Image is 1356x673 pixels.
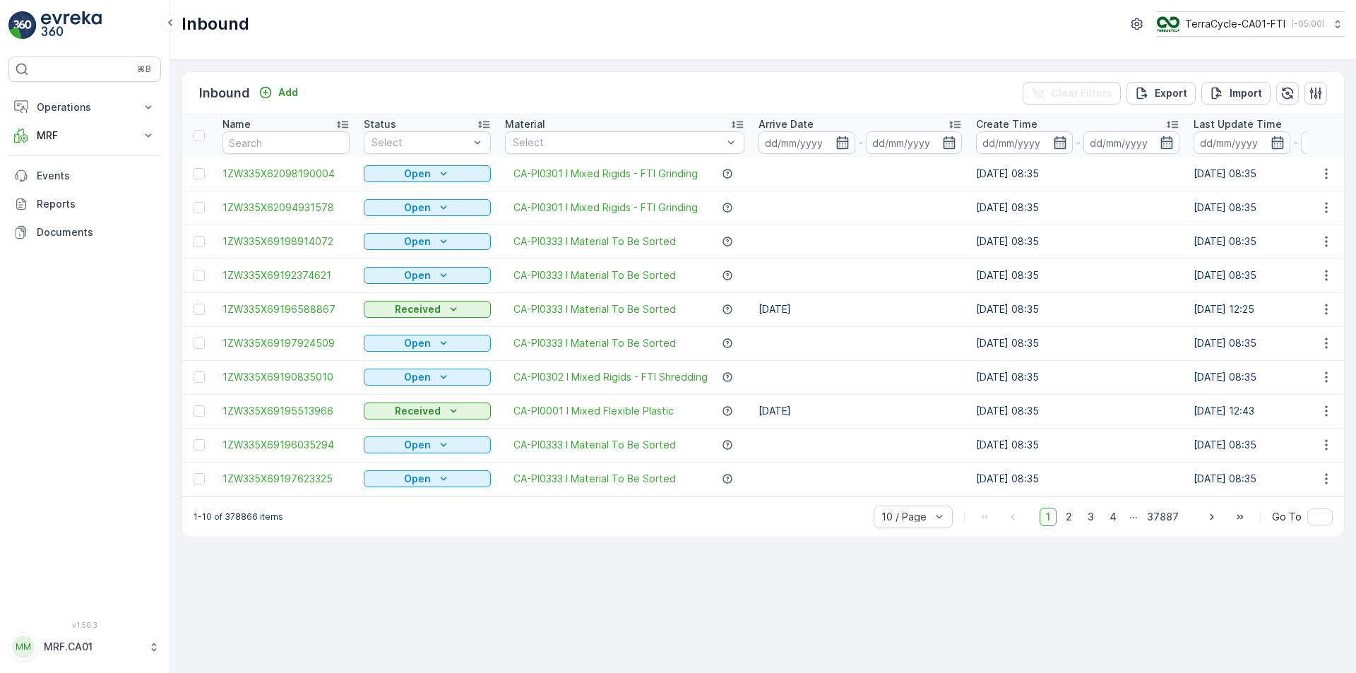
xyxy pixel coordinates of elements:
p: Create Time [976,117,1037,131]
button: Open [364,267,491,284]
a: 1ZW335X69198914072 [222,234,350,249]
div: Toggle Row Selected [194,202,205,213]
p: Inbound [182,13,249,35]
p: Received [395,404,441,418]
span: Go To [1272,510,1302,524]
td: [DATE] [751,292,969,326]
a: CA-PI0001 I Mixed Flexible Plastic [513,404,674,418]
p: Clear Filters [1051,86,1112,100]
a: Documents [8,218,161,246]
p: Material [505,117,545,131]
button: Import [1201,82,1271,105]
td: [DATE] [751,394,969,428]
span: 37887 [1141,508,1185,526]
a: 1ZW335X69190835010 [222,370,350,384]
span: 1ZW335X69195513966 [222,404,350,418]
button: TerraCycle-CA01-FTI(-05:00) [1157,11,1345,37]
div: Toggle Row Selected [194,405,205,417]
a: CA-PI0301 I Mixed Rigids - FTI Grinding [513,167,698,181]
button: Open [364,470,491,487]
p: Documents [37,225,155,239]
img: logo [8,11,37,40]
span: CA-PI0333 I Material To Be Sorted [513,336,676,350]
a: CA-PI0333 I Material To Be Sorted [513,438,676,452]
td: [DATE] 08:35 [969,258,1186,292]
span: 2 [1059,508,1078,526]
p: Inbound [199,83,250,103]
button: Received [364,403,491,419]
button: Open [364,335,491,352]
button: Open [364,436,491,453]
p: Open [404,234,431,249]
span: 3 [1081,508,1100,526]
p: MRF.CA01 [44,640,141,654]
p: - [1076,134,1081,151]
p: Import [1230,86,1262,100]
input: dd/mm/yyyy [976,131,1073,154]
td: [DATE] 08:35 [969,428,1186,462]
p: Status [364,117,396,131]
button: Open [364,369,491,386]
a: 1ZW335X69197623325 [222,472,350,486]
div: Toggle Row Selected [194,338,205,349]
a: CA-PI0333 I Material To Be Sorted [513,268,676,282]
p: ⌘B [137,64,151,75]
div: Toggle Row Selected [194,236,205,247]
div: Toggle Row Selected [194,473,205,484]
p: Received [395,302,441,316]
button: Open [364,233,491,250]
a: Reports [8,190,161,218]
button: MMMRF.CA01 [8,632,161,662]
a: CA-PI0302 I Mixed Rigids - FTI Shredding [513,370,708,384]
p: Add [278,85,298,100]
button: Operations [8,93,161,121]
p: Events [37,169,155,183]
a: CA-PI0333 I Material To Be Sorted [513,234,676,249]
input: dd/mm/yyyy [866,131,963,154]
td: [DATE] 08:35 [969,394,1186,428]
div: MM [12,636,35,658]
p: Reports [37,197,155,211]
span: CA-PI0333 I Material To Be Sorted [513,472,676,486]
img: TC_BVHiTW6.png [1157,16,1179,32]
button: Add [253,84,304,101]
p: Open [404,438,431,452]
a: Events [8,162,161,190]
p: Open [404,167,431,181]
a: 1ZW335X69192374621 [222,268,350,282]
p: ( -05:00 ) [1291,18,1325,30]
div: Toggle Row Selected [194,371,205,383]
p: Open [404,472,431,486]
input: dd/mm/yyyy [759,131,855,154]
p: Last Update Time [1194,117,1282,131]
input: dd/mm/yyyy [1194,131,1290,154]
button: Received [364,301,491,318]
p: Open [404,268,431,282]
button: Clear Filters [1023,82,1121,105]
p: Open [404,336,431,350]
p: MRF [37,129,133,143]
a: 1ZW335X62094931578 [222,201,350,215]
div: Toggle Row Selected [194,304,205,315]
a: CA-PI0301 I Mixed Rigids - FTI Grinding [513,201,698,215]
td: [DATE] 08:35 [969,191,1186,225]
span: 1 [1040,508,1057,526]
span: v 1.50.3 [8,621,161,629]
a: CA-PI0333 I Material To Be Sorted [513,302,676,316]
p: Select [513,136,722,150]
td: [DATE] 08:35 [969,157,1186,191]
div: Toggle Row Selected [194,270,205,281]
p: Name [222,117,251,131]
span: 1ZW335X62098190004 [222,167,350,181]
p: - [858,134,863,151]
